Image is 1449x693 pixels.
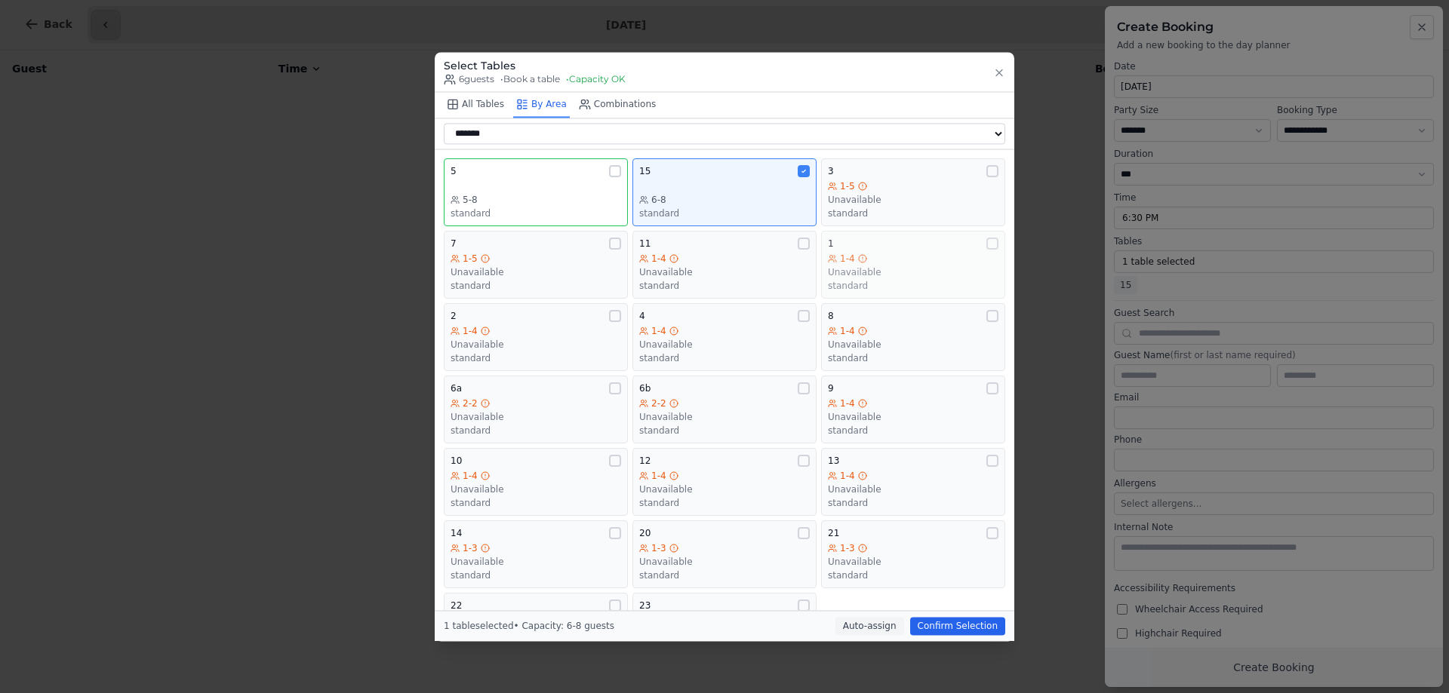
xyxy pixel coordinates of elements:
span: 1-4 [840,470,855,482]
div: standard [451,280,621,292]
div: Unavailable [828,483,998,495]
h3: Select Tables [444,58,626,73]
button: 91-4Unavailablestandard [821,376,1005,443]
div: standard [639,280,810,292]
button: 21-4Unavailablestandard [444,303,628,371]
span: 2-2 [463,397,478,409]
span: 13 [828,455,839,467]
span: 7 [451,238,457,250]
span: 15 [639,165,651,177]
span: 1-4 [651,325,666,337]
div: standard [639,569,810,581]
button: 211-3Unavailablestandard [821,520,1005,588]
div: standard [639,497,810,509]
span: 12 [639,455,651,467]
button: 55-8standard [444,158,628,226]
div: Unavailable [828,556,998,568]
div: Unavailable [451,556,621,568]
div: Unavailable [639,339,810,351]
button: 221-3Unavailablestandard [444,593,628,661]
div: standard [828,352,998,364]
div: standard [828,497,998,509]
div: Unavailable [828,339,998,351]
span: 1-4 [840,397,855,409]
button: Confirm Selection [910,617,1005,635]
span: 11 [639,238,651,250]
span: • Capacity OK [566,73,626,85]
span: 4 [639,310,645,322]
div: Unavailable [639,556,810,568]
span: 6-8 [651,194,666,206]
span: 2-2 [651,397,666,409]
div: standard [639,207,810,219]
button: 101-4Unavailablestandard [444,448,628,516]
button: 156-8standard [632,158,817,226]
div: standard [451,207,621,219]
button: 81-4Unavailablestandard [821,303,1005,371]
button: Auto-assign [835,617,904,635]
button: 6b2-2Unavailablestandard [632,376,817,443]
button: 141-3Unavailablestandard [444,520,628,588]
button: By Area [513,92,570,118]
button: 41-4Unavailablestandard [632,303,817,371]
button: 31-5Unavailablestandard [821,158,1005,226]
span: 23 [639,599,651,612]
span: 1-4 [463,470,478,482]
div: Unavailable [451,411,621,423]
div: Unavailable [451,339,621,351]
span: 1-4 [651,470,666,482]
span: 10 [451,455,462,467]
span: 1-5 [463,253,478,265]
button: 111-4Unavailablestandard [632,231,817,299]
span: 22 [451,599,462,612]
div: Unavailable [639,266,810,278]
span: 1-4 [840,325,855,337]
span: 1 table selected • Capacity: 6-8 guests [444,621,614,631]
button: 201-3Unavailablestandard [632,520,817,588]
span: 14 [451,527,462,539]
span: 6b [639,382,651,394]
div: Unavailable [451,483,621,495]
div: standard [451,352,621,364]
span: • Book a table [500,73,560,85]
div: Unavailable [639,411,810,423]
button: 121-4Unavailablestandard [632,448,817,516]
div: standard [828,425,998,437]
span: 1-3 [840,542,855,554]
span: 6 guests [444,73,494,85]
div: standard [451,425,621,437]
span: 20 [639,527,651,539]
button: 231-3Unavailablestandard [632,593,817,661]
span: 9 [828,382,834,394]
span: 1 [828,238,834,250]
div: standard [639,352,810,364]
span: 1-3 [651,542,666,554]
button: 131-4Unavailablestandard [821,448,1005,516]
div: Unavailable [828,266,998,278]
div: standard [639,425,810,437]
div: standard [828,569,998,581]
span: 1-3 [463,542,478,554]
div: Unavailable [828,411,998,423]
span: 1-4 [840,253,855,265]
div: Unavailable [451,266,621,278]
button: 6a2-2Unavailablestandard [444,376,628,443]
button: Combinations [576,92,660,118]
span: 6a [451,382,462,394]
span: 3 [828,165,834,177]
div: standard [451,497,621,509]
span: 5-8 [463,194,478,206]
span: 1-4 [651,253,666,265]
div: Unavailable [639,483,810,495]
span: 8 [828,310,834,322]
span: 5 [451,165,457,177]
button: 71-5Unavailablestandard [444,231,628,299]
span: 21 [828,527,839,539]
span: 1-5 [840,180,855,192]
div: standard [451,569,621,581]
div: Unavailable [828,194,998,206]
button: All Tables [444,92,507,118]
div: standard [828,280,998,292]
span: 1-4 [463,325,478,337]
div: standard [828,207,998,219]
